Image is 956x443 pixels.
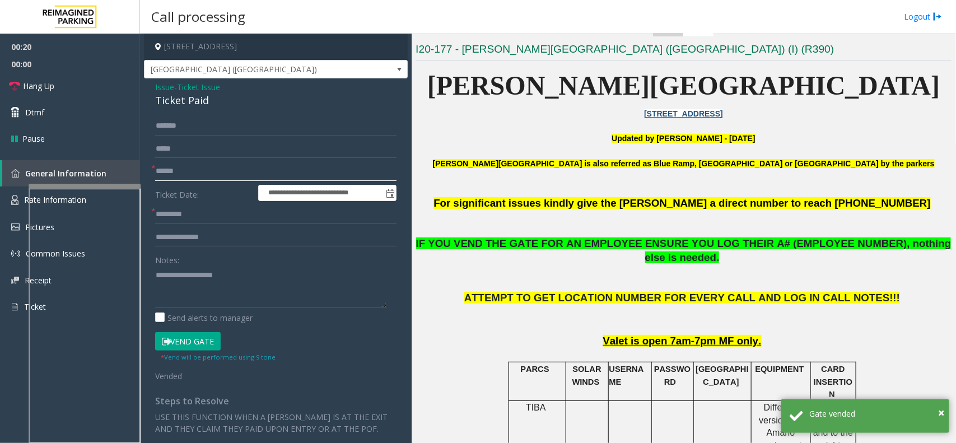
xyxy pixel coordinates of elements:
[24,194,86,205] span: Rate Information
[464,292,900,304] span: ATTEMPT TO GET LOCATION NUMBER FOR EVERY CALL AND LOG IN CALL NOTES!!!
[155,371,182,381] span: Vended
[572,365,601,386] span: SOLAR WINDS
[433,159,935,168] b: [PERSON_NAME][GEOGRAPHIC_DATA] is also referred as Blue Ramp, [GEOGRAPHIC_DATA] or [GEOGRAPHIC_DA...
[177,81,220,93] span: Ticket Issue
[144,34,408,60] h4: [STREET_ADDRESS]
[161,353,276,361] small: Vend will be performed using 9 tone
[25,222,54,232] span: Pictures
[24,301,46,312] span: Ticket
[26,248,85,259] span: Common Issues
[433,197,930,209] span: For significant issues kindly give the [PERSON_NAME] a direct number to reach [PHONE_NUMBER]
[612,134,755,143] font: Updated by [PERSON_NAME] - [DATE]
[25,275,52,286] span: Receipt
[11,223,20,231] img: 'icon'
[416,237,952,263] span: IF YOU VEND THE GATE FOR AN EMPLOYEE ENSURE YOU LOG THEIR A# (EMPLOYEE NUMBER), nothing else is n...
[416,42,952,60] h3: I20-177 - [PERSON_NAME][GEOGRAPHIC_DATA] ([GEOGRAPHIC_DATA]) (I) (R390)
[696,365,748,386] span: [GEOGRAPHIC_DATA]
[427,71,940,100] span: [PERSON_NAME][GEOGRAPHIC_DATA]
[11,249,20,258] img: 'icon'
[11,169,20,178] img: 'icon'
[146,3,251,30] h3: Call processing
[933,11,942,22] img: logout
[904,11,942,22] a: Logout
[603,335,762,347] span: Valet is open 7am-7pm MF only.
[155,81,174,93] span: Issue
[938,404,944,421] button: Close
[609,365,644,386] span: USERNAME
[25,168,106,179] span: General Information
[756,365,804,374] span: EQUIPMENT
[11,195,18,205] img: 'icon'
[716,251,719,263] span: .
[155,396,397,407] h4: Steps to Resolve
[25,106,44,118] span: Dtmf
[2,160,140,186] a: General Information
[174,82,220,92] span: -
[814,365,852,399] span: CARD INSERTION
[152,185,255,202] label: Ticket Date:
[526,403,546,412] span: TIBA
[155,93,397,108] div: Ticket Paid
[22,133,45,144] span: Pause
[155,312,253,324] label: Send alerts to manager
[155,332,221,351] button: Vend Gate
[644,109,723,118] a: [STREET_ADDRESS]
[938,405,944,420] span: ×
[23,80,54,92] span: Hang Up
[11,302,18,312] img: 'icon'
[384,185,396,201] span: Toggle popup
[809,408,941,419] div: Gate vended
[654,365,691,386] span: PASSWORD
[144,60,355,78] span: [GEOGRAPHIC_DATA] ([GEOGRAPHIC_DATA])
[11,277,19,284] img: 'icon'
[155,250,179,266] label: Notes:
[520,365,549,374] span: PARCS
